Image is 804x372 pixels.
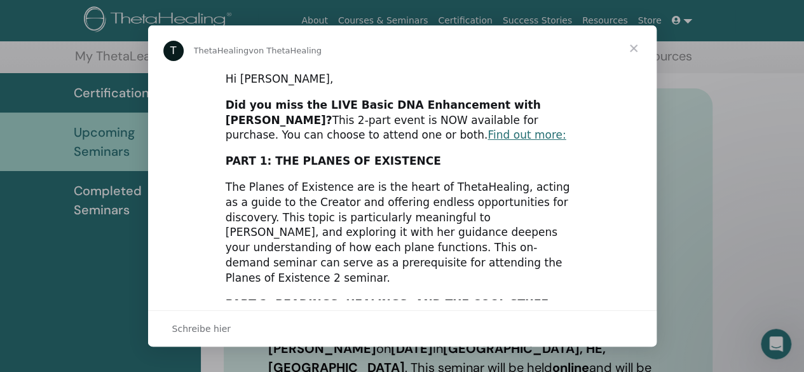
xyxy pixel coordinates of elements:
b: Did you miss the LIVE Basic DNA Enhancement with [PERSON_NAME]? [226,99,541,127]
div: This 2-part event is NOW available for purchase. You can choose to attend one or both. [226,98,579,143]
b: PART 1: THE PLANES OF EXISTENCE [226,155,441,167]
span: von ThetaHealing [249,46,322,55]
b: PART 2: READINGS, HEALINGS, AND THE COOL STUFF [226,298,548,310]
span: Schreibe hier [172,320,231,337]
div: The Planes of Existence are is the heart of ThetaHealing, acting as a guide to the Creator and of... [226,180,579,286]
span: Schließen [611,25,657,71]
div: Profile image for ThetaHealing [163,41,184,61]
div: Unterhaltung öffnen und antworten [148,310,657,347]
a: Find out more: [487,128,566,141]
span: ThetaHealing [194,46,249,55]
div: Hi [PERSON_NAME], [226,72,579,87]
